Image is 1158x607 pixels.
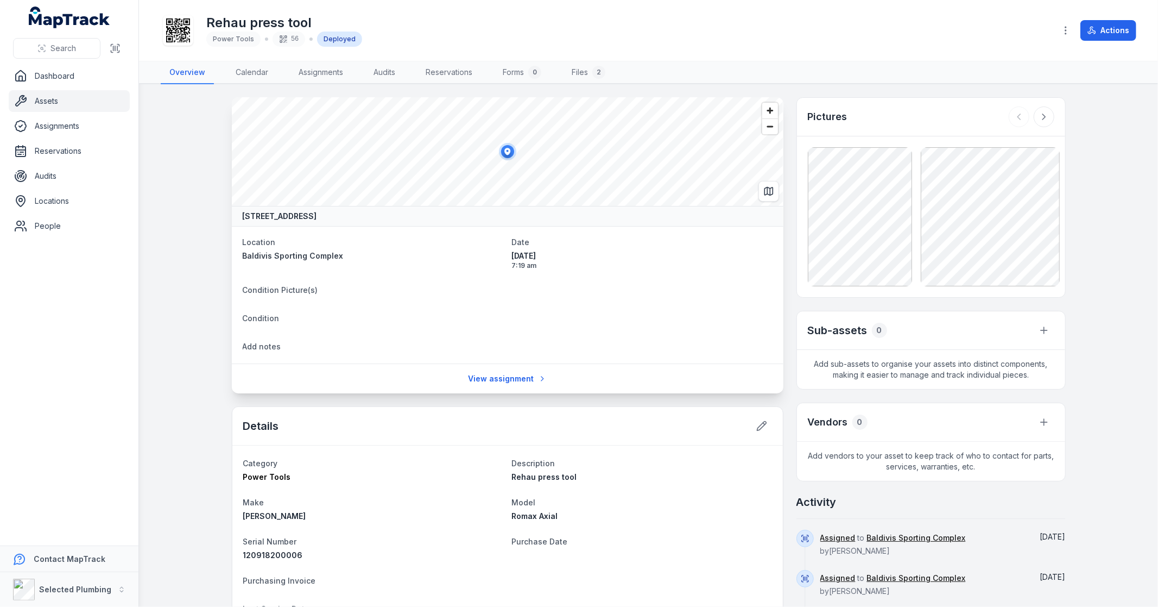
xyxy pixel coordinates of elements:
[13,38,100,59] button: Search
[820,573,966,596] span: to by [PERSON_NAME]
[417,61,481,84] a: Reservations
[1040,532,1066,541] span: [DATE]
[512,511,558,521] span: Romax Axial
[206,14,362,32] h1: Rehau press tool
[9,190,130,212] a: Locations
[797,442,1065,481] span: Add vendors to your asset to keep track of who to contact for parts, services, warranties, etc.
[820,573,856,584] a: Assigned
[243,537,297,546] span: Serial Number
[867,533,966,543] a: Baldivis Sporting Complex
[808,323,868,338] h2: Sub-assets
[796,495,837,510] h2: Activity
[512,251,773,261] span: [DATE]
[820,533,856,543] a: Assigned
[762,103,778,118] button: Zoom in
[797,350,1065,389] span: Add sub-assets to organise your assets into distinct components, making it easier to manage and t...
[243,251,503,261] a: Baldivis Sporting Complex
[29,7,110,28] a: MapTrack
[9,165,130,187] a: Audits
[820,533,966,555] span: to by [PERSON_NAME]
[365,61,404,84] a: Audits
[563,61,614,84] a: Files2
[512,459,555,468] span: Description
[243,285,318,295] span: Condition Picture(s)
[317,32,362,47] div: Deployed
[213,35,254,43] span: Power Tools
[34,554,105,564] strong: Contact MapTrack
[243,342,281,351] span: Add notes
[461,368,554,389] a: View assignment
[9,115,130,137] a: Assignments
[243,211,317,222] strong: [STREET_ADDRESS]
[512,237,530,247] span: Date
[528,66,541,79] div: 0
[290,61,352,84] a: Assignments
[243,237,276,247] span: Location
[852,415,868,430] div: 0
[758,181,779,202] button: Switch to Map View
[243,459,278,468] span: Category
[243,498,264,507] span: Make
[243,251,344,260] span: Baldivis Sporting Complex
[161,61,214,84] a: Overview
[762,118,778,134] button: Zoom out
[592,66,605,79] div: 2
[512,472,577,481] span: Rehau press tool
[232,97,783,206] canvas: Map
[494,61,550,84] a: Forms0
[243,511,306,521] span: [PERSON_NAME]
[1080,20,1136,41] button: Actions
[1040,572,1066,581] span: [DATE]
[512,537,568,546] span: Purchase Date
[39,585,111,594] strong: Selected Plumbing
[867,573,966,584] a: Baldivis Sporting Complex
[243,576,316,585] span: Purchasing Invoice
[227,61,277,84] a: Calendar
[1040,532,1066,541] time: 25/07/2025, 7:19:03 am
[512,251,773,270] time: 25/07/2025, 7:19:03 am
[243,418,279,434] h2: Details
[9,65,130,87] a: Dashboard
[273,32,305,47] div: 56
[872,323,887,338] div: 0
[9,90,130,112] a: Assets
[243,472,291,481] span: Power Tools
[808,415,848,430] h3: Vendors
[243,314,280,323] span: Condition
[9,215,130,237] a: People
[512,261,773,270] span: 7:19 am
[1040,572,1066,581] time: 20/06/2025, 1:19:00 pm
[808,109,847,124] h3: Pictures
[50,43,76,54] span: Search
[512,498,536,507] span: Model
[243,550,303,560] span: 120918200006
[9,140,130,162] a: Reservations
